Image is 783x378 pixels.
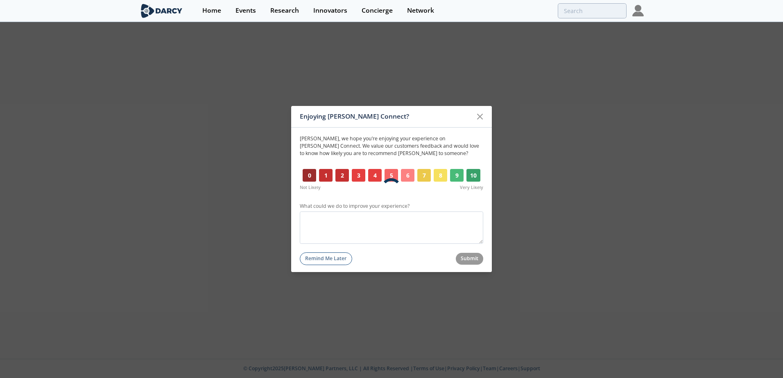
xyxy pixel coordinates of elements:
img: logo-wide.svg [139,4,184,18]
div: Network [407,7,434,14]
button: 10 [466,169,480,182]
div: Research [270,7,299,14]
input: Advanced Search [558,3,627,18]
p: [PERSON_NAME] , we hope you’re enjoying your experience on [PERSON_NAME] Connect. We value our cu... [300,135,483,157]
button: 6 [401,169,414,182]
button: 5 [385,169,398,182]
div: Home [202,7,221,14]
span: Very Likely [460,184,483,191]
button: 1 [319,169,333,182]
button: 8 [434,169,447,182]
button: 4 [368,169,382,182]
button: 3 [352,169,365,182]
div: Events [235,7,256,14]
span: Not Likely [300,184,321,191]
div: Enjoying [PERSON_NAME] Connect? [300,109,472,124]
div: Innovators [313,7,347,14]
button: 0 [303,169,316,182]
img: Profile [632,5,644,16]
div: Concierge [362,7,393,14]
button: Remind Me Later [300,252,352,265]
button: Submit [456,253,484,265]
label: What could we do to improve your experience? [300,202,483,210]
button: 9 [450,169,464,182]
button: 2 [335,169,349,182]
button: 7 [417,169,431,182]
